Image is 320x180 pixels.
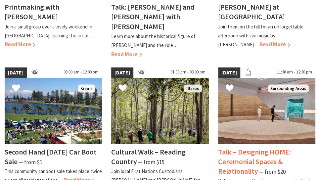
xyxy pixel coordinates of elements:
h4: Printmaking with [PERSON_NAME] [5,2,59,21]
span: Read More [111,50,142,58]
span: ⁠— from $15 [138,158,164,165]
span: Read More [5,41,35,48]
span: Illaroo [184,84,202,93]
img: Two visitors stand in the middle ofn a circular stone art installation with sand in the middle [218,78,315,144]
span: [DATE] [111,67,133,78]
span: Kiama [78,84,95,93]
span: 01:00 pm - 03:00 pm [167,67,209,78]
p: Join a small group over a lovely weekend in [GEOGRAPHIC_DATA], learning the art of… [5,23,93,39]
span: 11:30 am - 12:30 pm [274,67,315,78]
button: Click to Favourite Second Hand Saturday Car Boot Sale [5,77,27,100]
span: 08:00 am - 12:00 pm [60,67,102,78]
p: Learn more about the historical figure of [PERSON_NAME] and the role… [111,33,195,48]
span: Surrounding Areas [268,84,309,93]
img: Visitors walk in single file along the Buddawang Track [111,78,208,144]
img: Car boot sale [5,78,102,144]
h4: Cultural Walk – Reading Country [111,147,185,166]
button: Click to Favourite Cultural Walk – Reading Country [112,77,133,100]
p: Join them on the hill for an unforgettable afternoon with live music by [PERSON_NAME]… [218,23,303,48]
h4: Talk: [PERSON_NAME] and [PERSON_NAME] with [PERSON_NAME] [111,2,194,31]
span: [DATE] [5,67,27,78]
h4: Talk – Designing HOME: Ceremonial Spaces & Relationality [218,147,291,175]
span: ⁠— from $1 [19,158,42,165]
button: Click to Favourite Talk – Designing HOME: Ceremonial Spaces & Relationality [219,77,240,100]
span: Read More [259,41,290,48]
h4: [PERSON_NAME] at [GEOGRAPHIC_DATA] [218,2,285,21]
h4: Second Hand [DATE] Car Boot Sale [5,147,97,166]
span: ⁠— from $20 [259,168,286,175]
span: [DATE] [218,67,240,78]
